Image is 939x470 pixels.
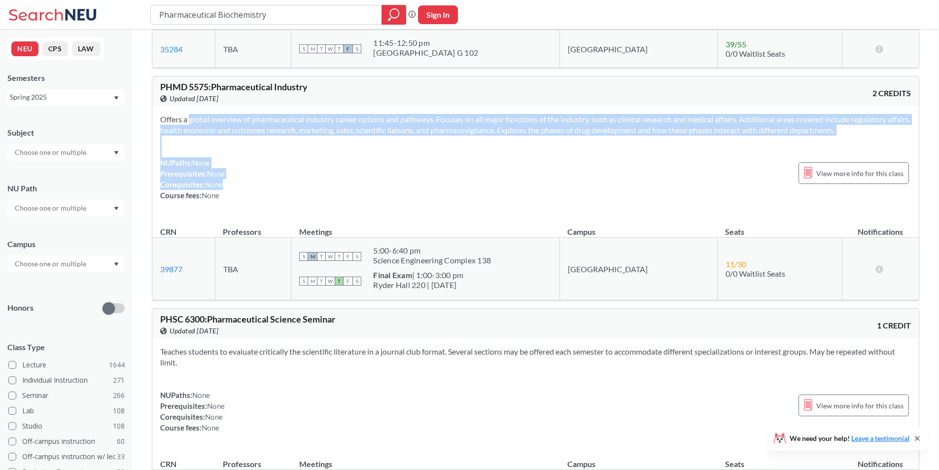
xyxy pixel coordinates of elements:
span: 1 CREDIT [877,320,911,331]
th: Seats [717,449,842,470]
td: TBA [215,30,291,68]
span: View more info for this class [816,167,904,180]
span: F [344,44,352,53]
span: T [335,277,344,286]
span: S [352,252,361,261]
a: 35284 [160,44,182,54]
span: 2 CREDITS [872,88,911,99]
span: T [317,44,326,53]
span: None [202,191,219,200]
section: Offers a global overview of pharmaceutical industry career options and pathways. Focuses on all m... [160,114,911,136]
svg: Dropdown arrow [114,207,119,211]
span: S [352,277,361,286]
a: Leave a testimonial [851,434,909,442]
label: Off-campus instruction w/ lec [8,450,125,463]
input: Class, professor, course number, "phrase" [158,6,375,23]
label: Lecture [8,359,125,371]
label: Seminar [8,389,125,402]
input: Choose one or multiple [10,202,93,214]
span: W [326,252,335,261]
b: Final Exam [373,270,412,280]
span: Class Type [7,342,125,353]
div: CRN [160,459,176,470]
th: Professors [215,217,291,238]
a: 39877 [160,264,182,274]
input: Choose one or multiple [10,258,93,270]
th: Professors [215,449,291,470]
label: Individual Instruction [8,374,125,387]
button: LAW [72,41,100,56]
div: Spring 2025Dropdown arrow [7,89,125,105]
span: 0/0 Waitlist Seats [726,269,785,278]
div: Science Engineering Complex 138 [373,255,491,265]
span: M [308,252,317,261]
svg: Dropdown arrow [114,262,119,266]
div: Dropdown arrow [7,144,125,161]
th: Notifications [842,217,919,238]
span: We need your help! [790,435,909,442]
svg: Dropdown arrow [114,96,119,100]
button: CPS [42,41,68,56]
div: Dropdown arrow [7,255,125,272]
span: None [207,401,225,410]
span: None [207,169,225,178]
span: None [205,180,223,189]
div: CRN [160,226,176,237]
section: Teaches students to evaluate critically the scientific literature in a journal club format. Sever... [160,346,911,368]
span: T [335,44,344,53]
label: Lab [8,404,125,417]
span: T [317,252,326,261]
th: Meetings [291,449,559,470]
td: [GEOGRAPHIC_DATA] [559,30,717,68]
span: None [192,391,210,399]
div: Spring 2025 [10,92,113,103]
span: T [335,252,344,261]
label: Studio [8,420,125,433]
span: None [192,158,210,167]
div: Semesters [7,72,125,83]
span: None [205,412,223,421]
span: T [317,277,326,286]
span: F [344,277,352,286]
span: Updated [DATE] [170,325,218,336]
span: S [299,44,308,53]
span: 271 [113,375,125,386]
div: NUPaths: Prerequisites: Corequisites: Course fees: [160,157,225,201]
div: Campus [7,239,125,250]
span: 108 [113,405,125,416]
div: Subject [7,127,125,138]
span: 39 / 55 [726,39,746,49]
span: 33 [117,451,125,462]
span: View more info for this class [816,399,904,412]
div: 5:00 - 6:40 pm [373,246,491,255]
input: Choose one or multiple [10,146,93,158]
span: S [299,277,308,286]
div: NUPaths: Prerequisites: Corequisites: Course fees: [160,390,225,433]
div: 11:45 - 12:50 pm [373,38,478,48]
th: Seats [717,217,842,238]
span: W [326,44,335,53]
span: None [202,423,219,432]
th: Campus [559,449,717,470]
td: TBA [215,238,291,300]
th: Campus [559,217,717,238]
div: | 1:00-3:00 pm [373,270,463,280]
span: 1644 [109,360,125,370]
span: F [344,252,352,261]
svg: Dropdown arrow [114,151,119,155]
span: S [352,44,361,53]
span: PHSC 6300 : Pharmaceutical Science Seminar [160,314,335,325]
div: Ryder Hall 220 | [DATE] [373,280,463,290]
span: W [326,277,335,286]
div: NU Path [7,183,125,194]
div: [GEOGRAPHIC_DATA] G 102 [373,48,478,58]
div: magnifying glass [382,5,406,25]
svg: magnifying glass [388,8,400,22]
span: Updated [DATE] [170,93,218,104]
span: 60 [117,436,125,447]
span: 266 [113,390,125,401]
div: Dropdown arrow [7,200,125,217]
button: Sign In [418,5,458,24]
span: S [299,252,308,261]
label: Off-campus instruction [8,435,125,448]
